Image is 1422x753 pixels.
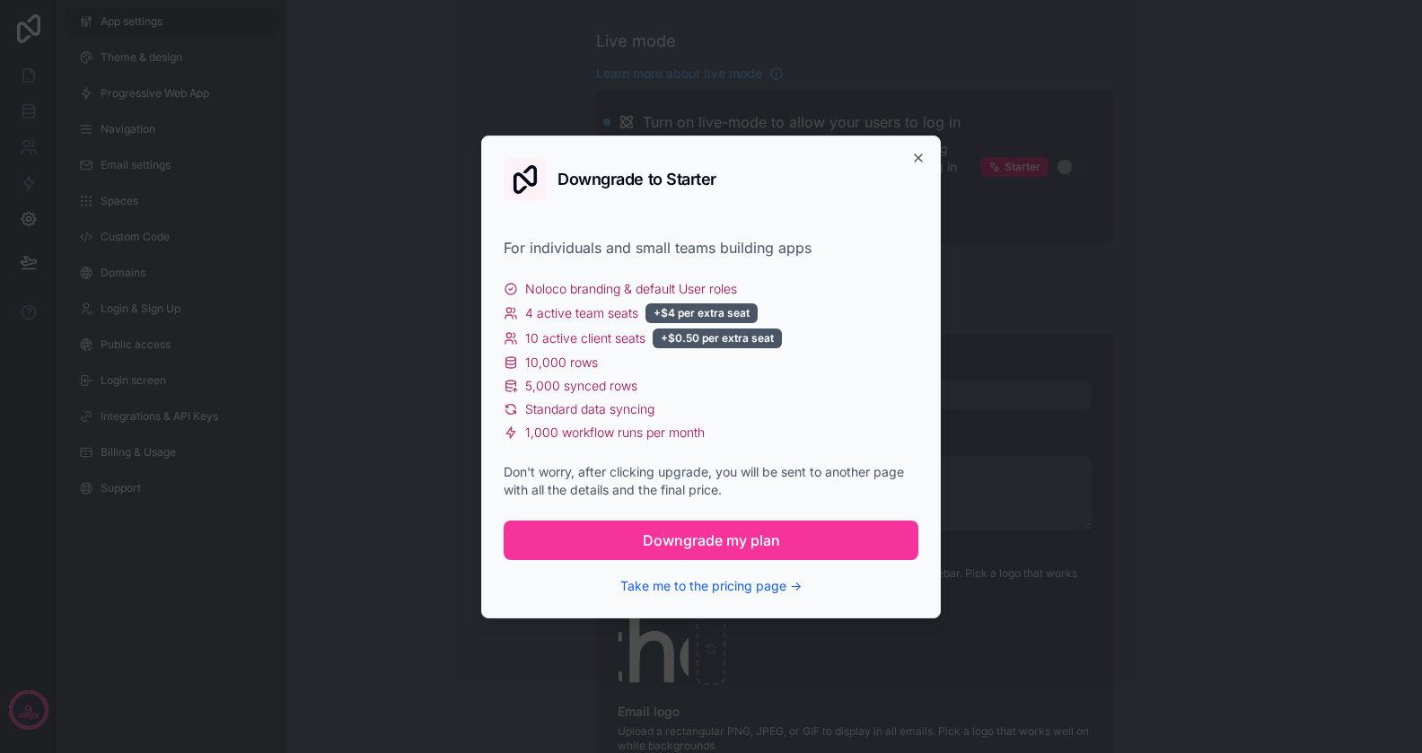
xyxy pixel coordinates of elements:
span: 5,000 synced rows [525,377,637,395]
div: +$0.50 per extra seat [653,328,782,348]
button: Take me to the pricing page → [620,577,802,595]
div: Don't worry, after clicking upgrade, you will be sent to another page with all the details and th... [504,463,918,499]
h2: Downgrade to Starter [557,171,716,188]
span: 10,000 rows [525,354,598,372]
button: Downgrade my plan [504,521,918,560]
span: 4 active team seats [525,304,638,322]
span: 1,000 workflow runs per month [525,424,705,442]
span: 10 active client seats [525,329,645,347]
span: Standard data syncing [525,400,654,418]
button: Close [911,151,926,165]
span: Noloco branding & default User roles [525,280,737,298]
span: Downgrade my plan [643,530,780,551]
div: For individuals and small teams building apps [504,237,918,258]
div: +$4 per extra seat [645,303,758,323]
